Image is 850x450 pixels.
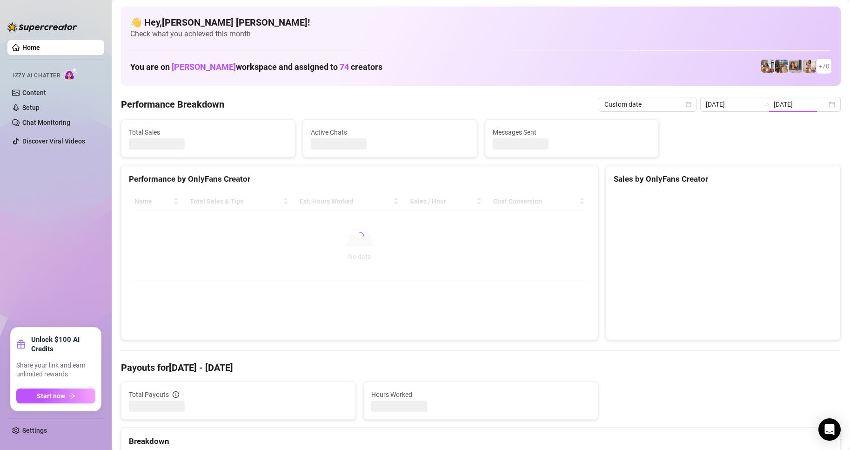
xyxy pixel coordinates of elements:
span: Check what you achieved this month [130,29,831,39]
span: Total Sales [129,127,288,137]
a: Home [22,44,40,51]
h4: Performance Breakdown [121,98,224,111]
span: to [763,101,770,108]
input: End date [774,99,827,109]
a: Discover Viral Videos [22,137,85,145]
span: Start now [37,392,65,400]
img: ildgaf (@ildgaff) [761,60,774,73]
span: + 70 [818,61,830,71]
span: Active Chats [311,127,469,137]
img: AI Chatter [64,68,78,81]
div: Performance by OnlyFans Creator [129,173,590,185]
span: Total Payouts [129,389,169,400]
div: Open Intercom Messenger [818,418,841,441]
span: Share your link and earn unlimited rewards [16,361,95,379]
button: Start nowarrow-right [16,389,95,403]
img: ash (@babyburberry) [775,60,788,73]
img: logo-BBDzfeDw.svg [7,22,77,32]
span: loading [354,231,365,242]
img: Esmeralda (@esme_duhhh) [789,60,802,73]
span: Hours Worked [371,389,590,400]
div: Sales by OnlyFans Creator [614,173,833,185]
span: Izzy AI Chatter [13,71,60,80]
span: swap-right [763,101,770,108]
span: Messages Sent [493,127,651,137]
div: Breakdown [129,435,833,448]
a: Chat Monitoring [22,119,70,126]
span: [PERSON_NAME] [172,62,236,72]
h4: 👋 Hey, [PERSON_NAME] [PERSON_NAME] ! [130,16,831,29]
input: Start date [706,99,759,109]
strong: Unlock $100 AI Credits [31,335,95,354]
span: calendar [686,102,691,107]
h4: Payouts for [DATE] - [DATE] [121,361,841,374]
span: gift [16,340,26,349]
img: Mia (@sexcmia) [803,60,816,73]
a: Content [22,89,46,96]
h1: You are on workspace and assigned to creators [130,62,382,72]
span: 74 [340,62,349,72]
span: arrow-right [69,393,75,399]
span: info-circle [173,391,179,398]
span: Custom date [604,97,691,111]
a: Setup [22,104,40,111]
a: Settings [22,427,47,434]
